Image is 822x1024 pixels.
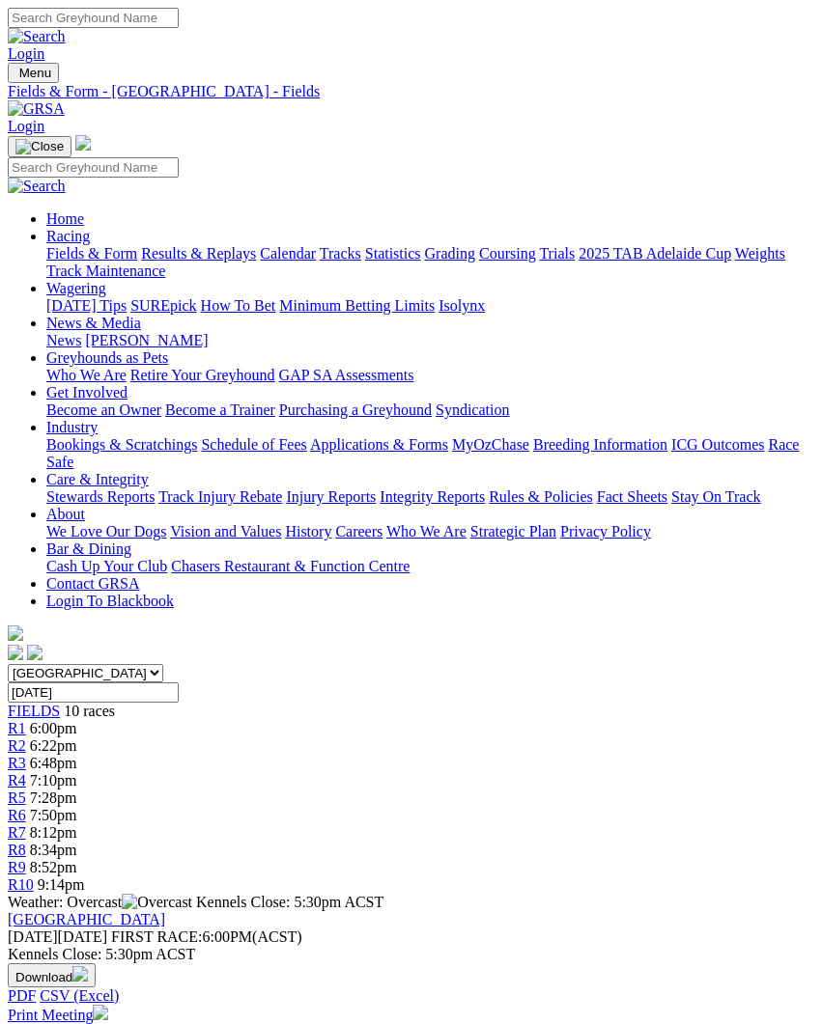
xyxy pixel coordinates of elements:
[93,1005,108,1020] img: printer.svg
[46,367,814,384] div: Greyhounds as Pets
[8,789,26,806] a: R5
[19,66,51,80] span: Menu
[8,946,814,963] div: Kennels Close: 5:30pm ACST
[30,772,77,789] span: 7:10pm
[170,523,281,540] a: Vision and Values
[8,928,107,945] span: [DATE]
[158,488,282,505] a: Track Injury Rebate
[46,488,814,506] div: Care & Integrity
[8,772,26,789] a: R4
[8,842,26,858] a: R8
[30,720,77,736] span: 6:00pm
[46,280,106,296] a: Wagering
[286,488,376,505] a: Injury Reports
[579,245,731,262] a: 2025 TAB Adelaide Cup
[46,384,128,401] a: Get Involved
[335,523,383,540] a: Careers
[46,436,799,470] a: Race Safe
[30,842,77,858] span: 8:34pm
[8,703,60,719] a: FIELDS
[46,263,165,279] a: Track Maintenance
[671,488,760,505] a: Stay On Track
[122,894,192,911] img: Overcast
[30,859,77,875] span: 8:52pm
[8,807,26,823] span: R6
[439,297,485,314] a: Isolynx
[38,876,85,893] span: 9:14pm
[285,523,331,540] a: History
[46,332,81,348] a: News
[30,755,77,771] span: 6:48pm
[46,401,161,418] a: Become an Owner
[30,807,77,823] span: 7:50pm
[46,523,166,540] a: We Love Our Dogs
[8,737,26,754] a: R2
[15,139,64,154] img: Close
[46,245,814,280] div: Racing
[365,245,421,262] a: Statistics
[8,136,71,157] button: Toggle navigation
[46,245,137,262] a: Fields & Form
[130,367,275,383] a: Retire Your Greyhound
[46,367,127,383] a: Who We Are
[735,245,785,262] a: Weights
[46,349,168,366] a: Greyhounds as Pets
[8,824,26,841] a: R7
[46,332,814,349] div: News & Media
[111,928,202,945] span: FIRST RACE:
[8,682,179,703] input: Select date
[386,523,467,540] a: Who We Are
[201,297,276,314] a: How To Bet
[436,401,509,418] a: Syndication
[46,471,149,487] a: Care & Integrity
[597,488,667,505] a: Fact Sheets
[8,28,66,45] img: Search
[46,401,814,419] div: Get Involved
[201,436,306,453] a: Schedule of Fees
[8,8,179,28] input: Search
[8,625,23,641] img: logo-grsa-white.png
[452,436,529,453] a: MyOzChase
[171,558,410,574] a: Chasers Restaurant & Function Centre
[46,228,90,244] a: Racing
[470,523,556,540] a: Strategic Plan
[46,436,814,471] div: Industry
[30,737,77,754] span: 6:22pm
[8,859,26,875] a: R9
[8,987,814,1005] div: Download
[85,332,208,348] a: [PERSON_NAME]
[8,894,196,910] span: Weather: Overcast
[8,720,26,736] span: R1
[30,789,77,806] span: 7:28pm
[279,401,432,418] a: Purchasing a Greyhound
[72,966,88,982] img: download.svg
[8,928,58,945] span: [DATE]
[8,83,814,100] a: Fields & Form - [GEOGRAPHIC_DATA] - Fields
[27,645,43,660] img: twitter.svg
[8,118,44,134] a: Login
[8,63,59,83] button: Toggle navigation
[380,488,485,505] a: Integrity Reports
[46,297,127,314] a: [DATE] Tips
[8,45,44,62] a: Login
[8,911,165,927] a: [GEOGRAPHIC_DATA]
[46,488,155,505] a: Stewards Reports
[46,315,141,331] a: News & Media
[46,575,139,592] a: Contact GRSA
[46,558,814,575] div: Bar & Dining
[8,876,34,893] span: R10
[8,157,179,178] input: Search
[533,436,667,453] a: Breeding Information
[8,963,96,987] button: Download
[46,419,98,435] a: Industry
[40,987,119,1004] a: CSV (Excel)
[46,297,814,315] div: Wagering
[425,245,475,262] a: Grading
[75,135,91,151] img: logo-grsa-white.png
[46,593,174,609] a: Login To Blackbook
[46,558,167,574] a: Cash Up Your Club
